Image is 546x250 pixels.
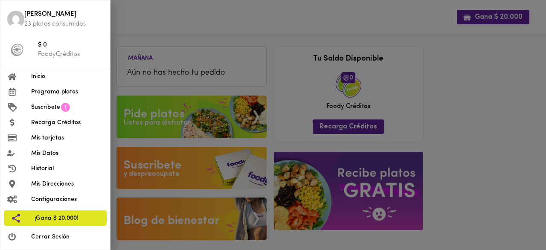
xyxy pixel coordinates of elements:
img: foody-creditos-black.png [11,44,23,56]
span: Programa platos [31,87,103,96]
span: Historial [31,164,103,173]
span: Configuraciones [31,195,103,204]
span: Mis tarjetas [31,134,103,142]
span: [PERSON_NAME] [24,10,103,20]
span: Mis Direcciones [31,180,103,189]
span: Inicio [31,72,103,81]
span: Mis Datos [31,149,103,158]
iframe: Messagebird Livechat Widget [497,201,537,241]
span: ¡Gana $ 20.000! [35,214,100,223]
span: $ 0 [38,41,103,50]
span: Suscríbete [31,103,60,112]
p: FoodyCréditos [38,50,103,59]
span: Recarga Créditos [31,118,103,127]
span: Cerrar Sesión [31,233,103,241]
p: 23 platos consumidos [24,20,103,29]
